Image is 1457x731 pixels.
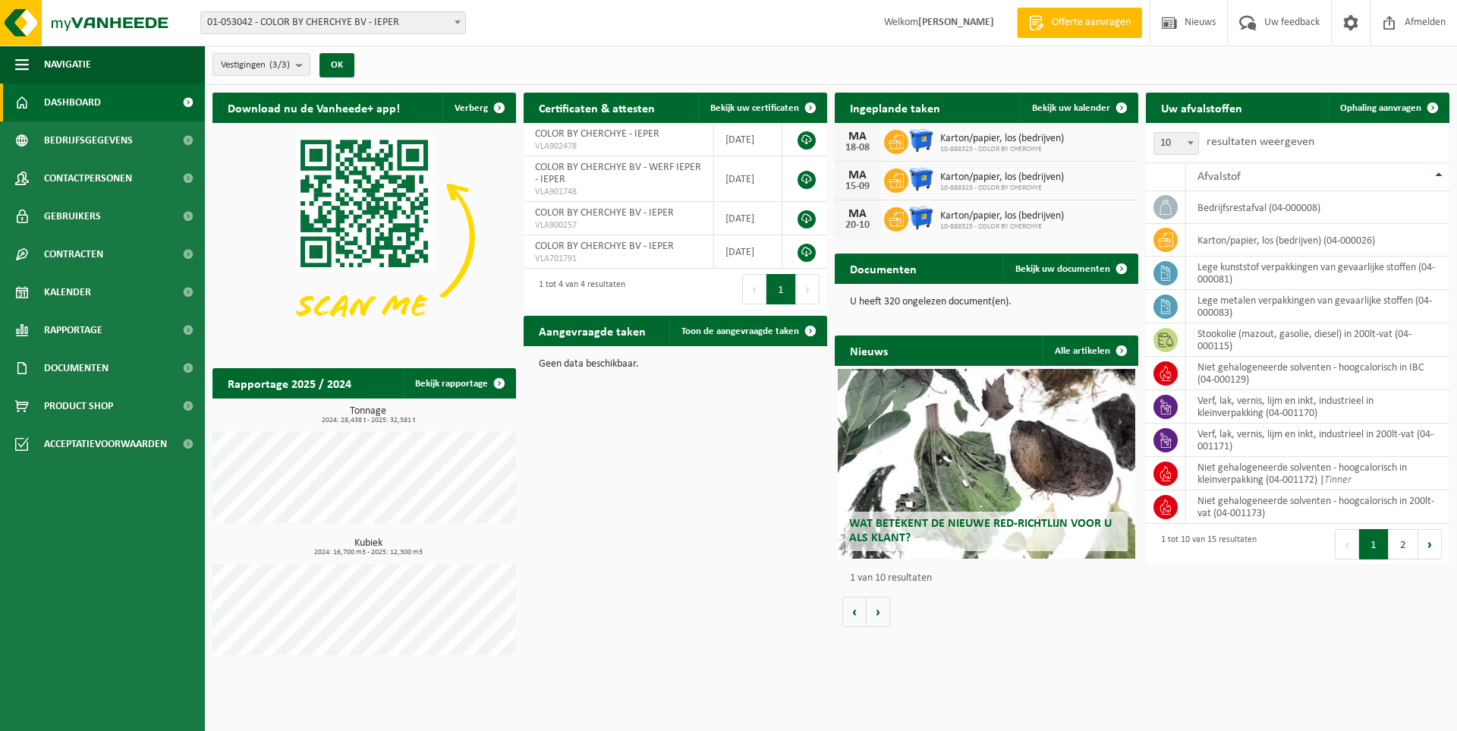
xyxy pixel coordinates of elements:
button: OK [319,53,354,77]
img: WB-1100-HPE-BE-01 [908,166,934,192]
div: 18-08 [842,143,873,153]
div: 15-09 [842,181,873,192]
td: karton/papier, los (bedrijven) (04-000026) [1186,224,1449,257]
span: COLOR BY CHERCHYE - IEPER [535,128,659,140]
h3: Kubiek [220,538,516,556]
img: WB-1100-HPE-BE-01 [908,205,934,231]
span: Bekijk uw documenten [1015,264,1110,274]
td: lege metalen verpakkingen van gevaarlijke stoffen (04-000083) [1186,290,1449,323]
a: Alle artikelen [1043,336,1137,366]
span: Afvalstof [1197,171,1241,183]
h2: Uw afvalstoffen [1146,93,1257,122]
count: (3/3) [269,60,290,70]
h2: Nieuws [835,336,903,365]
span: Gebruikers [44,197,101,235]
a: Offerte aanvragen [1017,8,1142,38]
button: Previous [742,274,766,304]
button: Vestigingen(3/3) [212,53,310,76]
span: COLOR BY CHERCHYE BV - IEPER [535,241,674,252]
span: Bedrijfsgegevens [44,121,133,159]
td: stookolie (mazout, gasolie, diesel) in 200lt-vat (04-000115) [1186,323,1449,357]
span: VLA900257 [535,219,702,232]
span: Karton/papier, los (bedrijven) [940,133,1064,145]
span: COLOR BY CHERCHYE BV - IEPER [535,207,674,219]
label: resultaten weergeven [1207,136,1314,148]
td: niet gehalogeneerde solventen - hoogcalorisch in 200lt-vat (04-001173) [1186,490,1449,524]
span: Offerte aanvragen [1048,15,1134,30]
span: 01-053042 - COLOR BY CHERCHYE BV - IEPER [201,12,465,33]
a: Bekijk uw documenten [1003,254,1137,284]
button: Vorige [842,597,867,627]
h2: Ingeplande taken [835,93,955,122]
a: Bekijk uw kalender [1020,93,1137,123]
span: Vestigingen [221,54,290,77]
div: MA [842,208,873,220]
span: VLA902478 [535,140,702,153]
span: Rapportage [44,311,102,349]
td: [DATE] [714,123,782,156]
button: 2 [1389,529,1418,559]
span: 2024: 16,700 m3 - 2025: 12,300 m3 [220,549,516,556]
span: 01-053042 - COLOR BY CHERCHYE BV - IEPER [200,11,466,34]
button: Next [1418,529,1442,559]
span: Ophaling aanvragen [1340,103,1421,113]
span: VLA701791 [535,253,702,265]
span: Contactpersonen [44,159,132,197]
span: Documenten [44,349,109,387]
h2: Certificaten & attesten [524,93,670,122]
span: 10-888325 - COLOR BY CHERCHYE [940,222,1064,232]
td: bedrijfsrestafval (04-000008) [1186,191,1449,224]
a: Bekijk uw certificaten [698,93,826,123]
span: Karton/papier, los (bedrijven) [940,210,1064,222]
h2: Download nu de Vanheede+ app! [212,93,415,122]
td: [DATE] [714,156,782,202]
td: lege kunststof verpakkingen van gevaarlijke stoffen (04-000081) [1186,257,1449,290]
span: COLOR BY CHERCHYE BV - WERF IEPER - IEPER [535,162,701,185]
span: Contracten [44,235,103,273]
p: 1 van 10 resultaten [850,573,1131,584]
div: MA [842,131,873,143]
span: Bekijk uw certificaten [710,103,799,113]
span: 2024: 28,438 t - 2025: 32,581 t [220,417,516,424]
span: 10 [1153,132,1199,155]
span: Karton/papier, los (bedrijven) [940,172,1064,184]
div: 20-10 [842,220,873,231]
span: 10 [1154,133,1198,154]
div: 1 tot 10 van 15 resultaten [1153,528,1257,561]
td: niet gehalogeneerde solventen - hoogcalorisch in IBC (04-000129) [1186,357,1449,390]
img: WB-1100-HPE-BE-01 [908,128,934,153]
span: Bekijk uw kalender [1032,103,1110,113]
h2: Aangevraagde taken [524,316,661,345]
span: Acceptatievoorwaarden [44,425,167,463]
h2: Documenten [835,254,932,283]
strong: [PERSON_NAME] [918,17,994,28]
i: Tinner [1324,474,1352,486]
button: 1 [1359,529,1389,559]
span: VLA901748 [535,186,702,198]
td: verf, lak, vernis, lijm en inkt, industrieel in 200lt-vat (04-001171) [1186,424,1449,457]
span: Product Shop [44,387,113,425]
span: Dashboard [44,83,101,121]
td: [DATE] [714,202,782,235]
img: Download de VHEPlus App [212,123,516,351]
span: Kalender [44,273,91,311]
a: Bekijk rapportage [403,368,515,399]
span: Navigatie [44,46,91,83]
div: 1 tot 4 van 4 resultaten [531,273,625,306]
td: [DATE] [714,235,782,269]
h3: Tonnage [220,406,516,424]
td: verf, lak, vernis, lijm en inkt, industrieel in kleinverpakking (04-001170) [1186,390,1449,424]
button: Next [796,274,820,304]
p: U heeft 320 ongelezen document(en). [850,297,1123,307]
a: Ophaling aanvragen [1328,93,1448,123]
button: 1 [766,274,796,304]
button: Volgende [867,597,890,627]
button: Verberg [442,93,515,123]
a: Wat betekent de nieuwe RED-richtlijn voor u als klant? [838,369,1135,559]
span: 10-888325 - COLOR BY CHERCHYE [940,184,1064,193]
button: Previous [1335,529,1359,559]
p: Geen data beschikbaar. [539,359,812,370]
div: MA [842,169,873,181]
span: Toon de aangevraagde taken [681,326,799,336]
td: niet gehalogeneerde solventen - hoogcalorisch in kleinverpakking (04-001172) | [1186,457,1449,490]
